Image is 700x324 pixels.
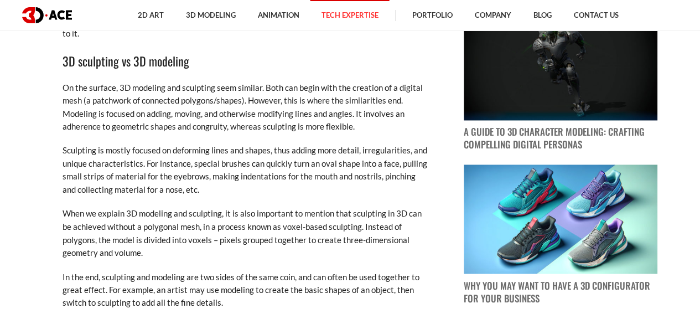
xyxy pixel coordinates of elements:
[464,126,657,151] p: A Guide to 3D Character Modeling: Crafting Compelling Digital Personas
[464,164,657,274] img: blog post image
[464,12,657,152] a: blog post image A Guide to 3D Character Modeling: Crafting Compelling Digital Personas
[22,7,72,23] img: logo dark
[63,270,428,309] p: In the end, sculpting and modeling are two sides of the same coin, and can often be used together...
[63,207,428,259] p: When we explain 3D modeling and sculpting, it is also important to mention that sculpting in 3D c...
[63,52,428,70] h3: 3D sculpting vs 3D modeling
[464,164,657,305] a: blog post image Why You May Want to Have a 3D Configurator for Your Business
[63,81,428,133] p: On the surface, 3D modeling and sculpting seem similar. Both can begin with the creation of a dig...
[63,144,428,196] p: Sculpting is mostly focused on deforming lines and shapes, thus adding more detail, irregularitie...
[464,279,657,305] p: Why You May Want to Have a 3D Configurator for Your Business
[464,12,657,121] img: blog post image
